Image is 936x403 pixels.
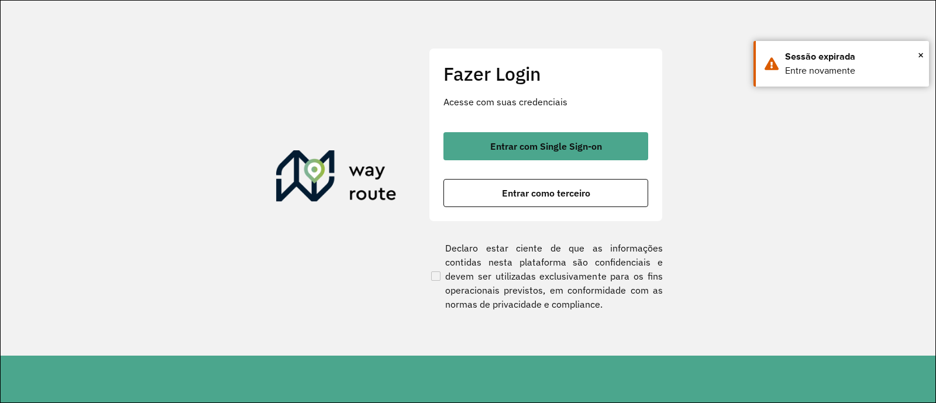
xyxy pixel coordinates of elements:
span: Entrar como terceiro [502,188,590,198]
div: Sessão expirada [785,50,920,64]
div: Entre novamente [785,64,920,78]
p: Acesse com suas credenciais [443,95,648,109]
button: button [443,132,648,160]
button: Close [918,46,924,64]
h2: Fazer Login [443,63,648,85]
span: Entrar com Single Sign-on [490,142,602,151]
span: × [918,46,924,64]
label: Declaro estar ciente de que as informações contidas nesta plataforma são confidenciais e devem se... [429,241,663,311]
button: button [443,179,648,207]
img: Roteirizador AmbevTech [276,150,397,206]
